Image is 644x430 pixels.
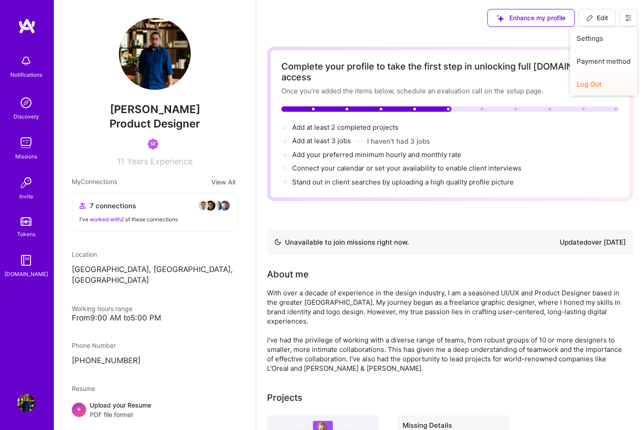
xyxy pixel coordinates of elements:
[72,177,117,187] span: My Connections
[292,164,521,172] span: Connect your calendar or set your availability to enable client interviews
[148,139,158,149] img: Been on Mission
[578,9,616,27] button: Edit
[90,400,151,419] div: Upload your Resume
[127,157,193,166] span: Years Experience
[72,193,238,232] button: 7 connectionsavataravataravataravatarI've worked with2 of these connections
[90,216,124,223] span: worked with 2
[570,27,637,50] button: Settings
[198,200,209,211] img: avatar
[72,103,238,116] span: [PERSON_NAME]
[90,201,136,211] span: 7 connections
[72,250,238,259] div: Location
[17,52,35,70] img: bell
[72,355,238,366] p: [PHONE_NUMBER]
[292,150,461,159] span: Add your preferred minimum hourly and monthly rate
[117,157,124,166] span: 11
[219,200,230,211] img: avatar
[367,136,430,146] button: I haven't had 3 jobs
[267,268,309,281] div: About me
[19,192,33,201] div: Invite
[586,13,608,22] span: Edit
[72,313,238,323] div: From 9:00 AM to 5:00 PM
[17,229,35,239] div: Tokens
[17,174,35,192] img: Invite
[79,202,86,209] i: icon Collaborator
[205,200,216,211] img: avatar
[292,177,514,187] div: Stand out in client searches by uploading a high quality profile picture
[292,136,351,145] span: Add at least 3 jobs
[267,288,626,373] div: With over a decade of experience in the design industry, I am a seasoned UI/UX and Product Design...
[72,305,132,312] span: Working hours range
[76,404,82,413] span: +
[274,237,409,248] div: Unavailable to join missions right now.
[274,238,281,246] img: Availability
[72,264,238,286] p: [GEOGRAPHIC_DATA], [GEOGRAPHIC_DATA], [GEOGRAPHIC_DATA]
[119,18,191,90] img: User Avatar
[13,112,39,121] div: Discovery
[570,50,637,73] button: Payment method
[497,13,565,22] span: Enhance my profile
[17,134,35,152] img: teamwork
[570,73,637,96] button: Log Out
[18,18,36,34] img: logo
[292,123,399,132] span: Add at least 2 completed projects
[72,342,116,349] span: Phone Number
[281,61,619,83] div: Complete your profile to take the first step in unlocking full [DOMAIN_NAME] access
[110,117,200,130] span: Product Designer
[212,200,223,211] img: avatar
[4,269,48,279] div: [DOMAIN_NAME]
[267,391,302,404] div: Projects
[79,215,230,224] div: I've of these connections
[17,394,35,412] img: User Avatar
[560,237,626,248] div: Updated over [DATE]
[72,400,238,419] div: +Upload your ResumePDF file format
[209,177,238,187] button: View All
[15,394,37,412] a: User Avatar
[281,86,619,96] div: Once you’re added the items below, schedule an evaluation call on the setup page.
[90,410,151,419] span: PDF file format
[21,217,31,226] img: tokens
[15,152,37,161] div: Missions
[72,385,95,392] span: Resume
[17,251,35,269] img: guide book
[10,70,42,79] div: Notifications
[487,9,575,27] button: Enhance my profile
[17,94,35,112] img: discovery
[497,15,504,22] i: icon SuggestedTeams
